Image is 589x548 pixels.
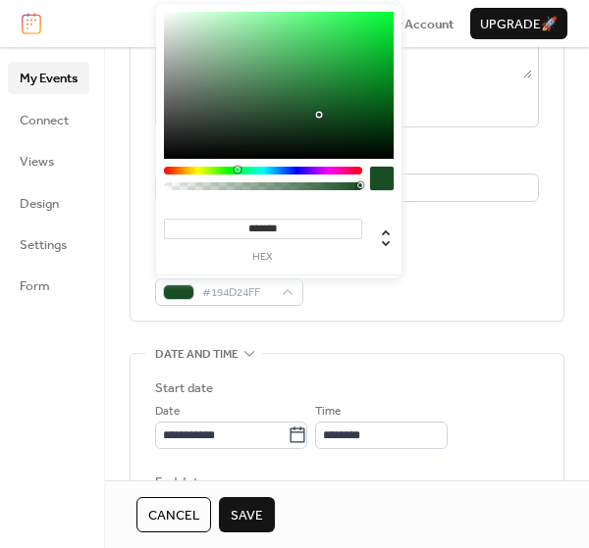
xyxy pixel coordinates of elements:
[164,252,362,263] label: hex
[148,506,199,525] span: Cancel
[22,13,41,34] img: logo
[8,62,89,93] a: My Events
[8,187,89,219] a: Design
[480,15,558,34] span: Upgrade 🚀
[20,194,59,214] span: Design
[8,104,89,135] a: Connect
[385,14,454,33] a: My Account
[470,8,567,39] button: Upgrade🚀
[8,228,89,260] a: Settings
[155,378,213,398] div: Start date
[315,402,341,422] span: Time
[20,276,50,296] span: Form
[231,506,263,525] span: Save
[155,473,205,492] div: End date
[155,345,239,365] span: Date and time
[202,283,272,303] span: #194D24FF
[8,145,89,176] a: Views
[20,69,78,88] span: My Events
[136,497,211,532] button: Cancel
[20,111,69,130] span: Connect
[155,402,180,422] span: Date
[219,497,275,532] button: Save
[385,15,454,34] span: My Account
[20,152,54,172] span: Views
[8,270,89,301] a: Form
[20,235,67,255] span: Settings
